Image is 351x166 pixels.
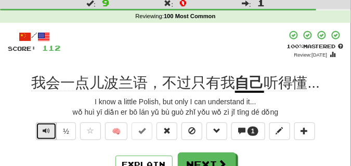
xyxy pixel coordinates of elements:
[8,45,36,52] span: Score:
[8,96,343,107] div: I know a little Polish, but only I can understand it...
[251,128,255,135] span: 1
[206,122,227,140] button: Grammar (alt+g)
[264,75,308,91] span: 听得懂
[105,122,127,140] button: 🧠
[42,44,61,52] span: 112
[287,43,303,49] span: 100 %
[157,122,177,140] button: Reset to 0% Mastered (alt+r)
[56,122,76,140] button: ½
[181,122,202,140] button: Ignore sentence (alt+i)
[34,122,76,145] div: Text-to-speech controls
[31,75,235,91] span: 我会一点儿波兰语，不过只有我
[80,122,101,140] button: Favorite sentence (alt+f)
[294,122,315,140] button: Add to collection (alt+a)
[132,122,152,140] button: Set this sentence to 100% Mastered (alt+m)
[269,122,290,140] button: Edit sentence (alt+d)
[8,107,343,117] div: wǒ huì yī diǎn er bō lán yǔ bù guò zhǐ yǒu wǒ zì jǐ tīng dé dǒng
[235,75,264,93] u: 自己
[164,13,215,19] strong: 100 Most Common
[231,122,265,140] button: 1
[264,75,320,91] span: ...
[36,122,57,140] button: Play sentence audio (ctl+space)
[287,43,343,50] div: Mastered
[8,30,61,43] div: /
[294,52,328,58] small: Review: [DATE]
